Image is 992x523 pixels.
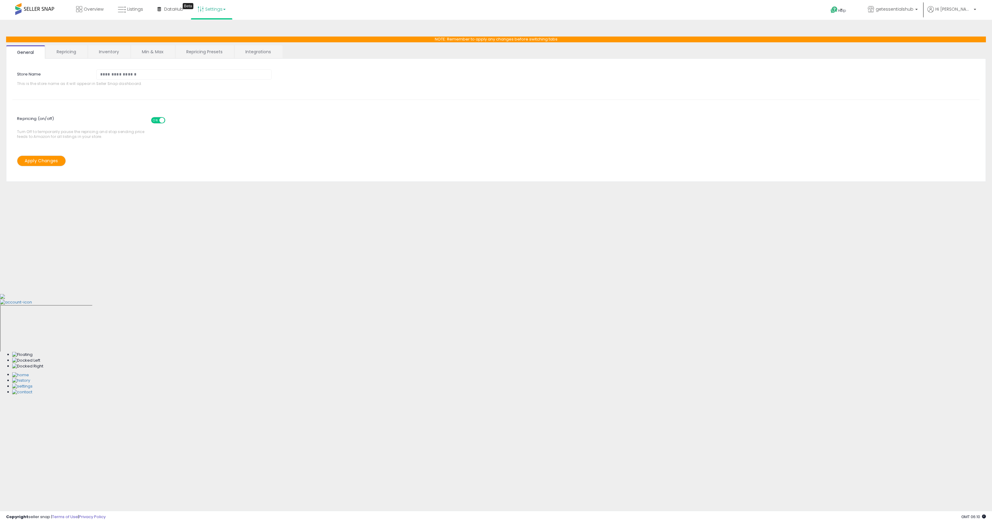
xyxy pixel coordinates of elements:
span: Help [838,8,846,13]
span: Overview [84,6,104,12]
a: General [6,45,45,59]
img: Docked Right [12,363,43,369]
p: NOTE: Remember to apply any changes before switching tabs [6,37,986,42]
img: Docked Left [12,358,40,363]
span: Repricing (on/off) [17,113,171,129]
a: Inventory [88,45,130,58]
span: getessentialshub [876,6,913,12]
a: Repricing [46,45,87,58]
button: Apply Changes [17,156,66,166]
a: Integrations [234,45,282,58]
span: Hi [PERSON_NAME] [935,6,972,12]
a: Repricing Presets [175,45,234,58]
img: Settings [12,384,33,389]
span: DataHub [164,6,183,12]
div: Tooltip anchor [183,3,193,9]
i: Get Help [830,6,838,14]
span: OFF [164,118,174,123]
img: History [12,378,30,384]
img: Home [12,372,29,378]
span: This is the store name as it will appear in Seller Snap dashboard. [17,81,278,86]
img: Contact [12,389,32,395]
a: Hi [PERSON_NAME] [927,6,976,20]
span: Turn Off to temporarily pause the repricing and stop sending price feeds to Amazon for all listin... [17,114,148,139]
a: Min & Max [131,45,174,58]
label: Store Name [12,69,92,77]
span: Listings [127,6,143,12]
span: ON [152,118,159,123]
img: Floating [12,352,33,358]
a: Help [826,2,858,20]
